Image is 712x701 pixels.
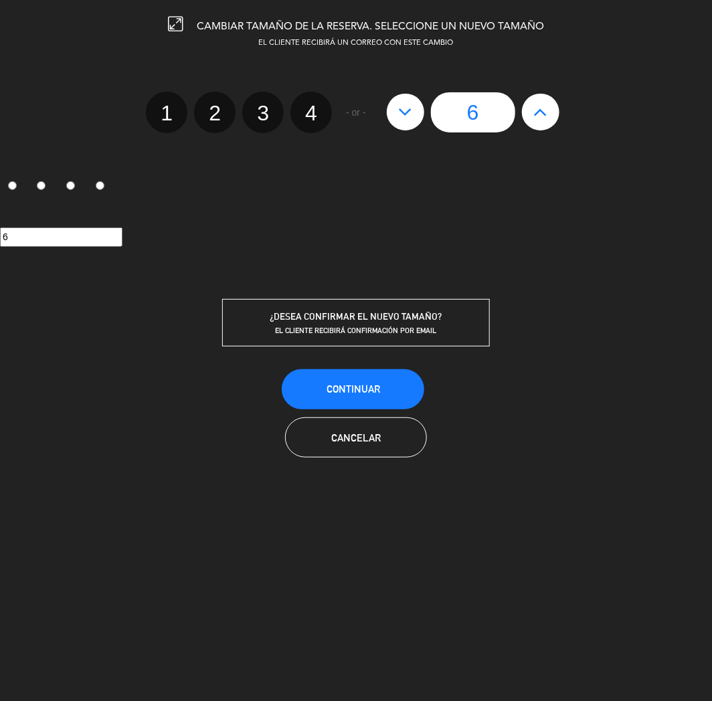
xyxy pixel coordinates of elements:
label: 4 [290,92,332,133]
input: 1 [8,181,17,190]
label: 1 [146,92,187,133]
input: 4 [96,181,104,190]
button: Cancelar [285,417,428,458]
button: Continuar [282,369,424,409]
span: - or - [346,105,366,120]
label: 4 [88,175,117,198]
span: Cancelar [331,432,381,443]
input: 2 [37,181,46,190]
span: ¿DESEA CONFIRMAR EL NUEVO TAMAÑO? [270,311,442,322]
input: 3 [66,181,75,190]
label: 2 [194,92,236,133]
label: 3 [59,175,88,198]
label: 3 [242,92,284,133]
span: EL CLIENTE RECIBIRÁ UN CORREO CON ESTE CAMBIO [259,39,454,47]
span: EL CLIENTE RECIBIRÁ CONFIRMACIÓN POR EMAIL [276,326,437,335]
span: CAMBIAR TAMAÑO DE LA RESERVA. SELECCIONE UN NUEVO TAMAÑO [197,21,544,32]
span: Continuar [327,383,380,395]
label: 2 [29,175,59,198]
